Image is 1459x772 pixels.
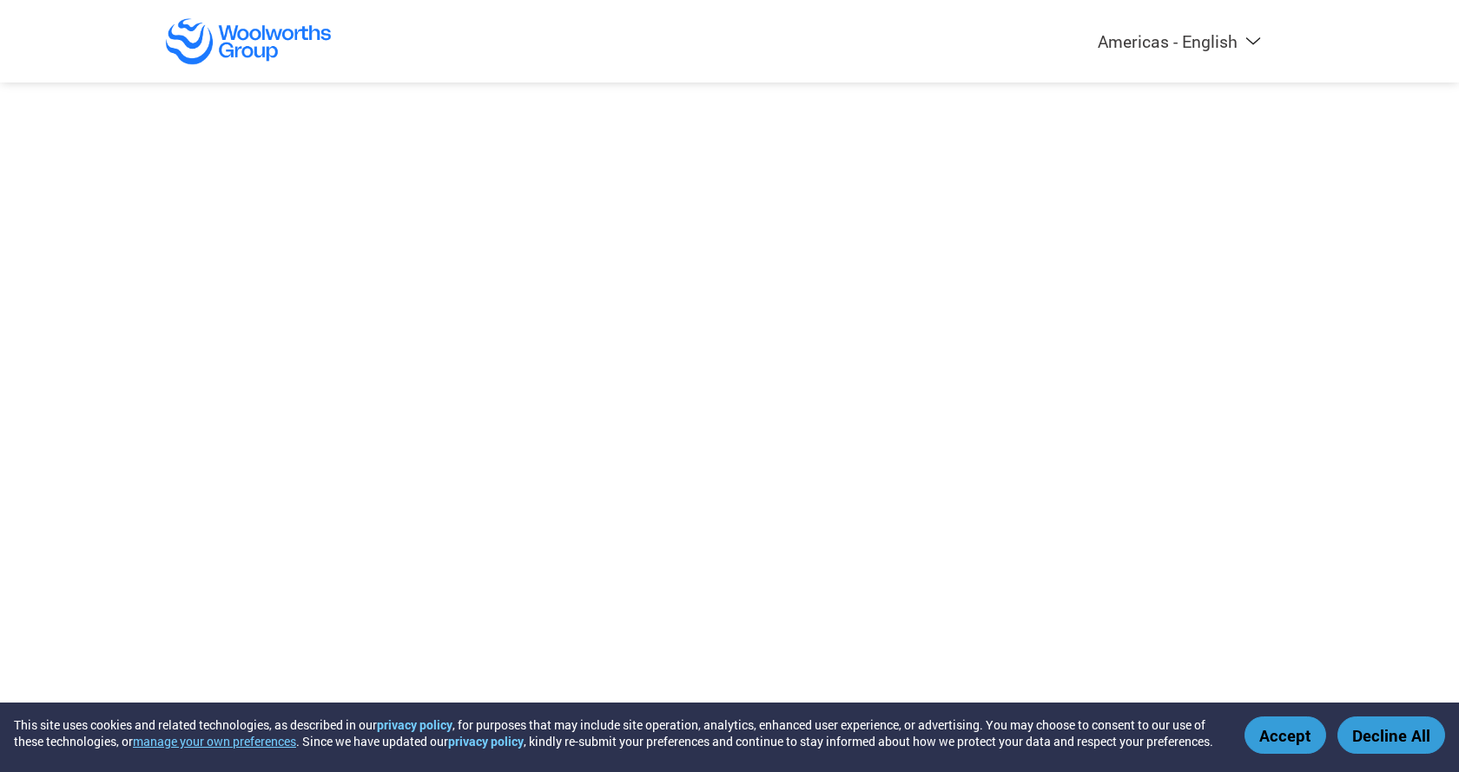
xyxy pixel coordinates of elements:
div: This site uses cookies and related technologies, as described in our , for purposes that may incl... [14,716,1219,749]
img: Woolworths Group [165,17,333,65]
a: privacy policy [377,716,452,733]
button: Decline All [1337,716,1445,754]
button: Accept [1244,716,1326,754]
button: manage your own preferences [133,733,296,749]
a: privacy policy [448,733,524,749]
